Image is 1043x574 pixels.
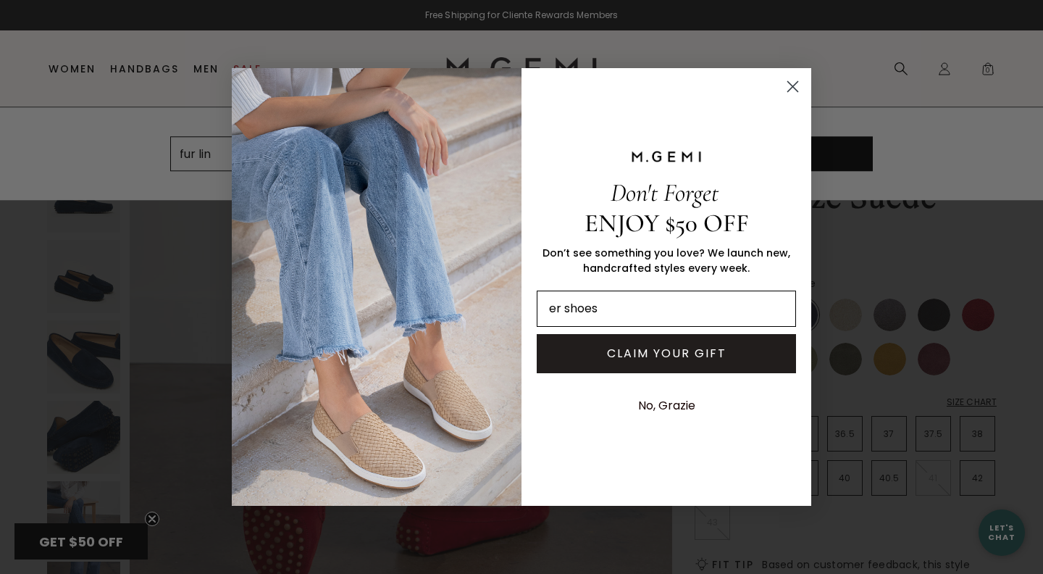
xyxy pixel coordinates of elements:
[537,334,796,373] button: CLAIM YOUR GIFT
[232,68,521,506] img: M.Gemi
[780,74,805,99] button: Close dialog
[631,388,703,424] button: No, Grazie
[537,291,796,327] input: Email Address
[611,178,719,208] span: Don't Forget
[630,150,703,163] img: M.GEMI
[585,208,749,238] span: ENJOY $50 OFF
[543,246,790,275] span: Don’t see something you love? We launch new, handcrafted styles every week.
